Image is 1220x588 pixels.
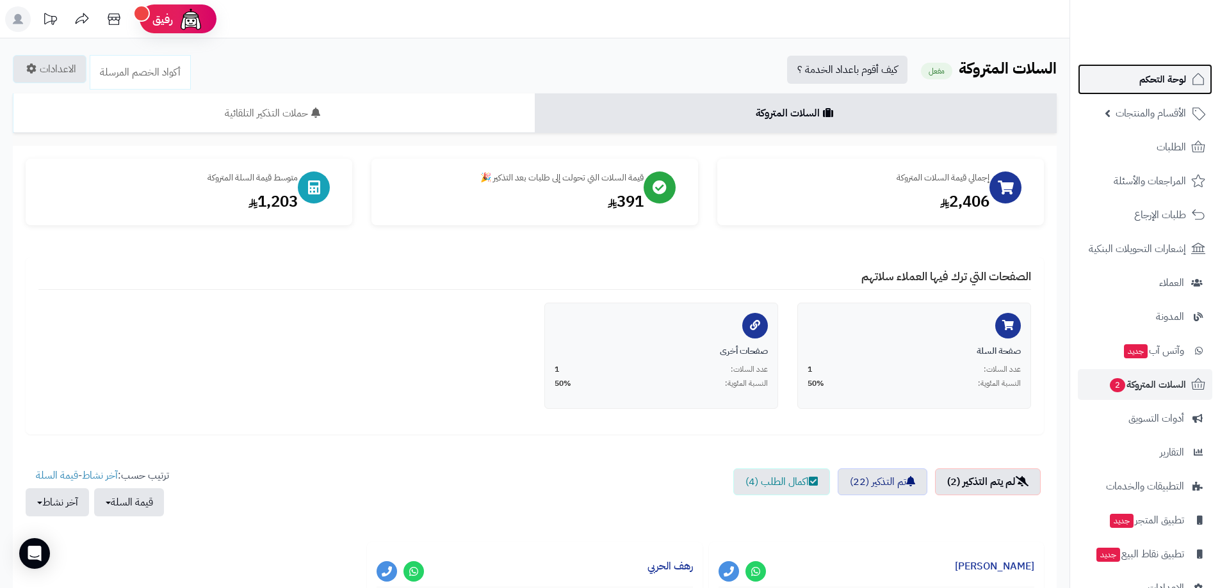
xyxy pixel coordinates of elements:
span: جديد [1096,548,1120,562]
a: لوحة التحكم [1078,64,1212,95]
a: لم يتم التذكير (2) [935,468,1041,495]
span: النسبة المئوية: [725,378,768,389]
a: قيمة السلة [36,468,78,483]
a: رهف الحربي [647,559,693,574]
a: الاعدادات [13,55,86,83]
span: 1 [808,364,812,375]
a: إشعارات التحويلات البنكية [1078,234,1212,264]
a: أدوات التسويق [1078,403,1212,434]
button: آخر نشاط [26,488,89,516]
span: النسبة المئوية: [978,378,1021,389]
a: آخر نشاط [82,468,118,483]
span: أدوات التسويق [1128,409,1184,427]
a: تطبيق نقاط البيعجديد [1078,539,1212,569]
span: عدد السلات: [731,364,768,375]
span: الأقسام والمنتجات [1116,104,1186,122]
a: كيف أقوم باعداد الخدمة ؟ [787,56,907,84]
a: تطبيق المتجرجديد [1078,505,1212,536]
a: أكواد الخصم المرسلة [90,55,191,90]
div: قيمة السلات التي تحولت إلى طلبات بعد التذكير 🎉 [384,171,644,184]
a: طلبات الإرجاع [1078,200,1212,230]
span: تطبيق المتجر [1109,511,1184,529]
span: إشعارات التحويلات البنكية [1089,240,1186,258]
img: ai-face.png [178,6,204,32]
a: العملاء [1078,267,1212,298]
span: رفيق [152,12,173,27]
a: وآتس آبجديد [1078,335,1212,366]
a: المدونة [1078,301,1212,332]
span: 2 [1110,378,1125,392]
div: 1,203 [38,191,298,212]
a: اكمال الطلب (4) [733,468,830,495]
span: المراجعات والأسئلة [1114,172,1186,190]
a: السلات المتروكة2 [1078,369,1212,400]
a: حملات التذكير التلقائية [13,93,535,133]
span: عدد السلات: [984,364,1021,375]
div: Open Intercom Messenger [19,538,50,569]
div: متوسط قيمة السلة المتروكة [38,171,298,184]
span: السلات المتروكة [1109,376,1186,393]
div: صفحة السلة [808,345,1021,358]
span: 50% [808,378,824,389]
a: المراجعات والأسئلة [1078,166,1212,196]
span: لوحة التحكم [1139,70,1186,88]
small: مفعل [921,63,952,79]
a: السلات المتروكة [535,93,1057,133]
span: 1 [555,364,559,375]
span: وآتس آب [1123,342,1184,360]
b: السلات المتروكة [959,57,1057,80]
a: الطلبات [1078,132,1212,163]
span: التقارير [1160,443,1184,461]
a: التطبيقات والخدمات [1078,471,1212,502]
button: قيمة السلة [94,488,164,516]
a: [PERSON_NAME] [955,559,1034,574]
span: جديد [1124,344,1148,358]
span: جديد [1110,514,1134,528]
div: إجمالي قيمة السلات المتروكة [730,171,989,184]
ul: ترتيب حسب: - [26,468,169,516]
a: التقارير [1078,437,1212,468]
a: تحديثات المنصة [34,6,66,35]
div: 2,406 [730,191,989,212]
span: طلبات الإرجاع [1134,206,1186,224]
span: تطبيق نقاط البيع [1095,545,1184,563]
span: المدونة [1156,308,1184,326]
div: 391 [384,191,644,212]
div: صفحات أخرى [555,345,768,358]
span: 50% [555,378,571,389]
span: التطبيقات والخدمات [1106,477,1184,495]
span: العملاء [1159,274,1184,292]
h4: الصفحات التي ترك فيها العملاء سلاتهم [38,270,1031,290]
span: الطلبات [1157,138,1186,156]
a: تم التذكير (22) [838,468,927,495]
